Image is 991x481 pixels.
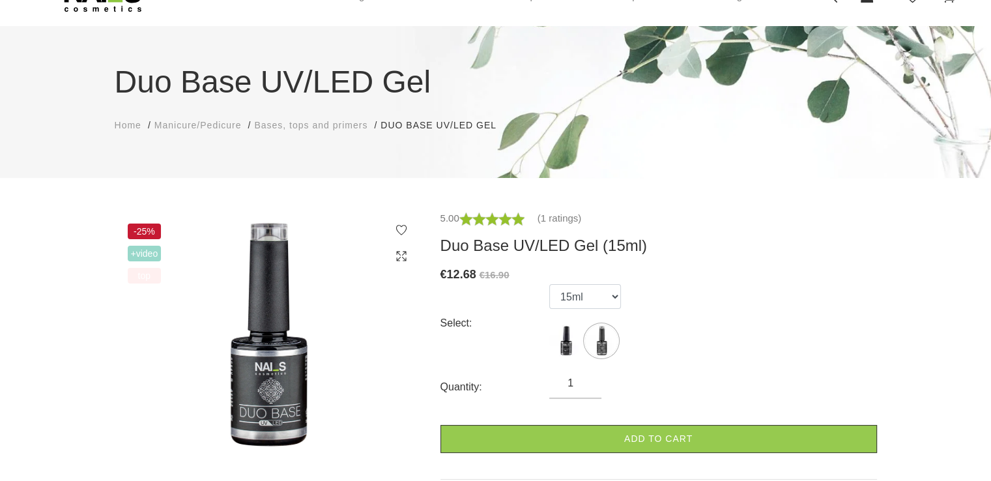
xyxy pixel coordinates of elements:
[128,246,162,261] span: +Video
[440,425,877,453] a: Add to cart
[480,269,510,280] s: €16.90
[128,268,162,284] span: top
[115,211,421,462] img: Duo Base UV/LED Gel
[440,313,550,334] div: Select:
[549,325,582,357] img: ...
[115,119,141,132] a: Home
[440,236,877,255] h3: Duo Base UV/LED Gel (15ml)
[128,224,162,239] span: -25%
[585,325,618,357] img: ...
[381,119,510,132] li: Duo Base UV/LED Gel
[154,120,242,130] span: Manicure/Pedicure
[447,268,476,281] span: 12.68
[440,377,550,398] div: Quantity:
[154,119,242,132] a: Manicure/Pedicure
[115,59,877,106] h1: Duo Base UV/LED Gel
[440,268,447,281] span: €
[538,211,582,226] a: (1 ratings)
[440,212,459,224] span: 5.00
[254,120,367,130] span: Bases, tops and primers
[254,119,367,132] a: Bases, tops and primers
[549,325,582,357] label: Nav atlikumā
[115,120,141,130] span: Home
